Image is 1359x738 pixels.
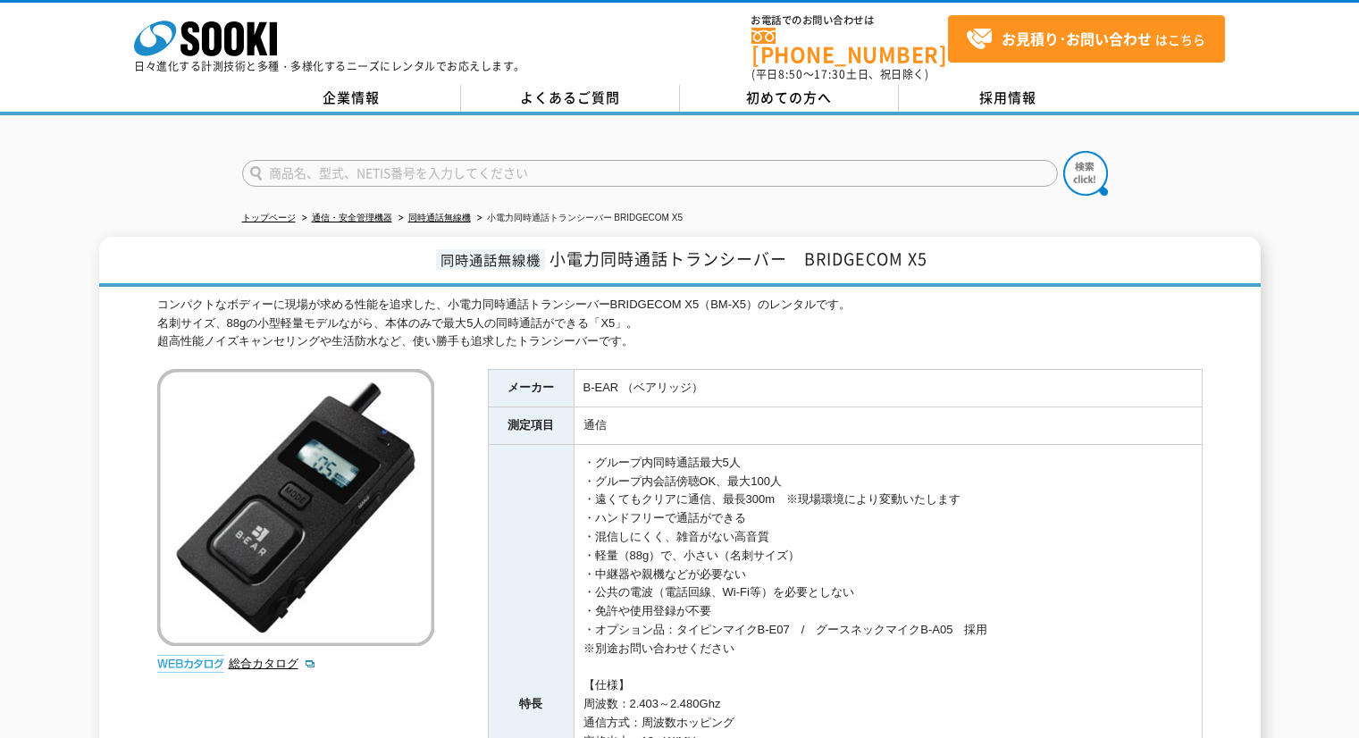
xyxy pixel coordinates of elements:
[134,61,525,71] p: 日々進化する計測技術と多種・多様化するニーズにレンタルでお応えします。
[312,213,392,222] a: 通信・安全管理機器
[814,66,846,82] span: 17:30
[966,26,1205,53] span: はこちら
[436,249,545,270] span: 同時通話無線機
[680,85,899,112] a: 初めての方へ
[157,369,434,646] img: 小電力同時通話トランシーバー BRIDGECOM X5
[474,209,683,228] li: 小電力同時通話トランシーバー BRIDGECOM X5
[574,407,1202,445] td: 通信
[242,160,1058,187] input: 商品名、型式、NETIS番号を入力してください
[242,85,461,112] a: 企業情報
[751,28,948,64] a: [PHONE_NUMBER]
[488,407,574,445] th: 測定項目
[899,85,1118,112] a: 採用情報
[574,370,1202,407] td: B-EAR （ベアリッジ）
[751,66,928,82] span: (平日 ～ 土日、祝日除く)
[948,15,1225,63] a: お見積り･お問い合わせはこちら
[157,296,1203,351] div: コンパクトなボディーに現場が求める性能を追求した、小電力同時通話トランシーバーBRIDGECOM X5（BM-X5）のレンタルです。 名刺サイズ、88gの小型軽量モデルながら、本体のみで最大5人...
[746,88,832,107] span: 初めての方へ
[408,213,471,222] a: 同時通話無線機
[461,85,680,112] a: よくあるご質問
[157,655,224,673] img: webカタログ
[1063,151,1108,196] img: btn_search.png
[242,213,296,222] a: トップページ
[751,15,948,26] span: お電話でのお問い合わせは
[1002,28,1152,49] strong: お見積り･お問い合わせ
[488,370,574,407] th: メーカー
[778,66,803,82] span: 8:50
[229,657,316,670] a: 総合カタログ
[549,247,927,271] span: 小電力同時通話トランシーバー BRIDGECOM X5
